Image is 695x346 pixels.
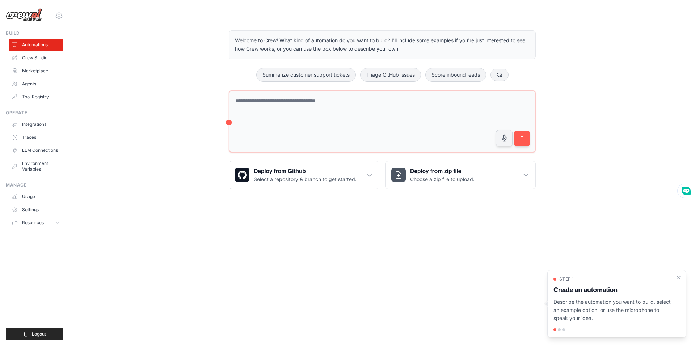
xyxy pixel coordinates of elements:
a: Integrations [9,119,63,130]
button: Summarize customer support tickets [256,68,356,82]
div: Manage [6,182,63,188]
h3: Deploy from zip file [410,167,475,176]
button: Close walkthrough [676,275,682,281]
span: Resources [22,220,44,226]
p: Select a repository & branch to get started. [254,176,357,183]
a: Tool Registry [9,91,63,103]
a: Traces [9,132,63,143]
span: Step 1 [559,276,574,282]
p: Welcome to Crew! What kind of automation do you want to build? I'll include some examples if you'... [235,37,530,53]
img: Logo [6,8,42,22]
div: Operate [6,110,63,116]
p: Choose a zip file to upload. [410,176,475,183]
h3: Create an automation [553,285,671,295]
button: Logout [6,328,63,340]
a: Marketplace [9,65,63,77]
button: Resources [9,217,63,228]
button: Score inbound leads [425,68,486,82]
a: LLM Connections [9,145,63,156]
a: Environment Variables [9,158,63,175]
div: Build [6,30,63,36]
button: Triage GitHub issues [360,68,421,82]
p: Describe the automation you want to build, select an example option, or use the microphone to spe... [553,298,671,322]
a: Agents [9,78,63,90]
a: Automations [9,39,63,51]
h3: Deploy from Github [254,167,357,176]
a: Crew Studio [9,52,63,64]
a: Usage [9,191,63,202]
span: Logout [32,331,46,337]
a: Settings [9,204,63,215]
